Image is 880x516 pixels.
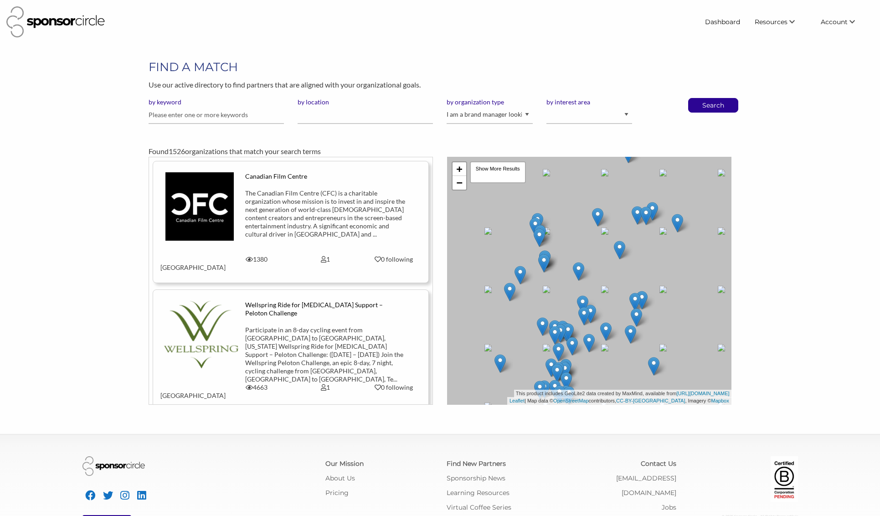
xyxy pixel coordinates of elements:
[245,172,405,181] div: Canadian Film Centre
[154,383,222,400] div: [GEOGRAPHIC_DATA]
[447,98,532,106] label: by organization type
[616,474,676,497] a: [EMAIL_ADDRESS][DOMAIN_NAME]
[447,489,509,497] a: Learning Resources
[677,391,730,396] a: [URL][DOMAIN_NAME]
[698,98,728,112] button: Search
[366,383,422,392] div: 0 following
[291,383,360,392] div: 1
[553,398,589,403] a: OpenStreetMap
[711,398,729,403] a: Mapbox
[165,172,234,241] img: tys7ftntgowgismeyatu
[821,18,848,26] span: Account
[325,489,349,497] a: Pricing
[453,162,466,176] a: Zoom in
[447,474,505,482] a: Sponsorship News
[245,326,405,383] div: Participate in an 8-day cycling event from [GEOGRAPHIC_DATA] to [GEOGRAPHIC_DATA], [US_STATE] Wel...
[160,301,421,400] a: Wellspring Ride for [MEDICAL_DATA] Support – Peloton Challenge Participate in an 8-day cycling ev...
[298,98,433,106] label: by location
[149,79,731,91] p: Use our active directory to find partners that are aligned with your organizational goals.
[149,106,284,124] input: Please enter one or more keywords
[160,172,421,272] a: Canadian Film Centre The Canadian Film Centre (CFC) is a charitable organization whose mission is...
[641,459,676,468] a: Contact Us
[222,383,291,392] div: 4663
[245,301,405,317] div: Wellspring Ride for [MEDICAL_DATA] Support – Peloton Challenge
[447,503,511,511] a: Virtual Coffee Series
[470,161,526,183] div: Show More Results
[509,398,525,403] a: Leaflet
[154,255,222,272] div: [GEOGRAPHIC_DATA]
[771,456,798,502] img: Certified Corporation Pending Logo
[82,456,145,476] img: Sponsor Circle Logo
[149,146,731,157] div: Found organizations that match your search terms
[291,255,360,263] div: 1
[447,459,506,468] a: Find New Partners
[325,474,355,482] a: About Us
[6,6,105,37] img: Sponsor Circle Logo
[755,18,787,26] span: Resources
[616,398,685,403] a: CC-BY-[GEOGRAPHIC_DATA]
[222,255,291,263] div: 1380
[149,98,284,106] label: by keyword
[507,397,731,405] div: | Map data © contributors, , Imagery ©
[169,147,185,155] span: 1526
[546,98,632,106] label: by interest area
[453,176,466,190] a: Zoom out
[149,59,731,75] h1: FIND A MATCH
[366,255,422,263] div: 0 following
[698,14,747,30] a: Dashboard
[747,14,813,30] li: Resources
[325,459,364,468] a: Our Mission
[160,301,238,368] img: wgkeavk01u56rftp6wvv
[813,14,874,30] li: Account
[514,390,731,397] div: This product includes GeoLite2 data created by MaxMind, available from
[662,503,676,511] a: Jobs
[245,189,405,238] div: The Canadian Film Centre (CFC) is a charitable organization whose mission is to invest in and ins...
